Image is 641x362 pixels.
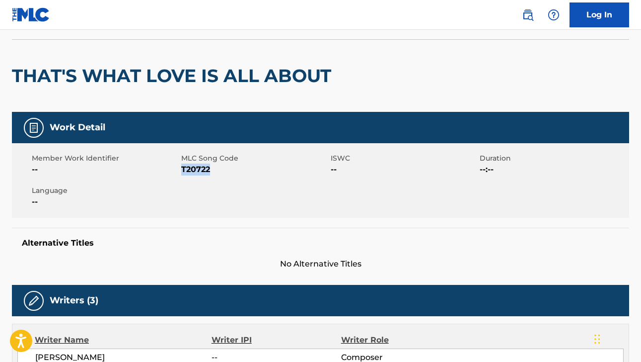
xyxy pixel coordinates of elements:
span: -- [32,196,179,208]
span: Language [32,185,179,196]
img: help [548,9,560,21]
span: --:-- [480,164,627,176]
iframe: Chat Widget [591,314,641,362]
span: T20722 [181,164,328,176]
div: Writer IPI [212,334,341,346]
div: Help [544,5,564,25]
span: -- [32,164,179,176]
h5: Alternative Titles [22,238,619,248]
img: MLC Logo [12,7,50,22]
span: No Alternative Titles [12,258,629,270]
a: Log In [570,2,629,27]
div: Writer Role [341,334,459,346]
img: Work Detail [28,122,40,134]
span: Duration [480,153,627,164]
div: Drag [594,324,600,354]
h5: Work Detail [50,122,105,133]
span: MLC Song Code [181,153,328,164]
span: ISWC [331,153,478,164]
img: search [522,9,534,21]
span: -- [331,164,478,176]
a: Public Search [518,5,538,25]
img: Writers [28,295,40,307]
h5: Writers (3) [50,295,98,306]
span: Member Work Identifier [32,153,179,164]
div: Writer Name [35,334,212,346]
h2: THAT'S WHAT LOVE IS ALL ABOUT [12,65,336,87]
